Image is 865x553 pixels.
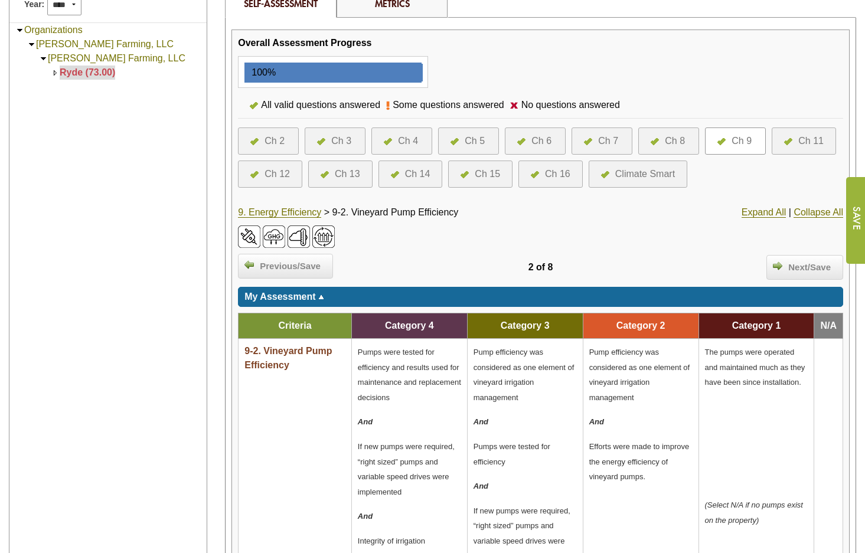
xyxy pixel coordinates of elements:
[789,207,791,217] span: |
[279,320,312,331] span: Criteria
[391,167,430,181] a: Ch 14
[250,167,290,181] a: Ch 12
[766,255,843,280] a: Next/Save
[390,98,510,112] div: Some questions answered
[518,98,626,112] div: No questions answered
[358,442,455,496] span: If new pumps were required, “right sized” pumps and variable speed drives were implemented
[461,167,500,181] a: Ch 15
[332,207,459,217] span: 9-2. Vineyard Pump Efficiency
[651,138,659,145] img: icon-all-questions-answered.png
[589,348,690,402] span: Pump efficiency was considered as one element of vineyard irrigation management
[238,287,843,307] div: Click to toggle my assessment information
[601,171,609,178] img: icon-all-questions-answered.png
[717,138,726,145] img: icon-all-questions-answered.png
[598,134,618,148] div: Ch 7
[358,417,373,426] span: And
[528,262,553,272] span: 2 of 8
[258,98,386,112] div: All valid questions answered
[60,67,115,77] a: Ryde (73.00)
[794,207,843,218] a: Collapse All
[244,346,332,370] span: 9-2. Vineyard Pump Efficiency
[263,225,285,248] img: 1-ClimateSmartSWPIcon38x38.png
[732,134,752,148] div: Ch 9
[798,134,824,148] div: Ch 11
[398,134,418,148] div: Ch 4
[475,167,500,181] div: Ch 15
[39,54,48,63] img: Collapse Mike Stokes Farming, LLC
[288,225,310,248] img: Climate-Smart-Hot-Spot-Thermometer-SWP-Online-System-Icon-38x38.png
[317,134,353,148] a: Ch 3
[254,260,327,273] span: Previous/Save
[474,442,550,466] span: Pumps were tested for efficiency
[386,101,390,110] img: icon-some-questions-answered.png
[318,295,324,299] img: sort_arrow_up.gif
[24,25,83,35] a: Organizations
[782,261,837,274] span: Next/Save
[589,417,604,426] span: And
[321,167,360,181] a: Ch 13
[545,167,570,181] div: Ch 16
[589,442,690,481] span: Efforts were made to improve the energy efficiency of vineyard pumps.
[48,53,185,63] a: [PERSON_NAME] Farming, LLC
[784,138,792,145] img: icon-all-questions-answered.png
[584,138,592,145] img: icon-all-questions-answered.png
[814,313,843,339] td: N/A
[451,138,459,145] img: icon-all-questions-answered.png
[238,225,260,248] img: EnergyMetricSWPIcon38x38.png
[331,134,351,148] div: Ch 3
[15,26,24,35] img: Collapse Organizations
[531,171,539,178] img: icon-all-questions-answered.png
[531,134,551,148] div: Ch 6
[265,167,290,181] div: Ch 12
[474,348,575,402] span: Pump efficiency was considered as one element of vineyard irrigation management
[244,260,254,269] img: arrow_left.png
[405,167,430,181] div: Ch 14
[846,177,865,264] input: Submit
[358,512,373,521] strong: And
[451,134,487,148] a: Ch 5
[465,134,485,148] div: Ch 5
[510,102,518,109] img: icon-no-questions-answered.png
[250,102,258,109] img: icon-all-questions-answered.png
[265,134,285,148] div: Ch 2
[601,167,675,181] a: Climate Smart
[36,39,174,49] a: [PERSON_NAME] Farming, LLC
[784,134,824,148] a: Ch 11
[474,482,488,490] span: And
[238,254,333,279] a: Previous/Save
[384,138,392,145] img: icon-all-questions-answered.png
[705,500,803,525] em: (Select N/A if no pumps exist on the property)
[742,207,786,218] a: Expand All
[461,171,469,178] img: icon-all-questions-answered.png
[773,261,782,270] img: arrow_right.png
[391,171,399,178] img: icon-all-questions-answered.png
[705,348,805,387] span: The pumps were operated and maintained much as they have been since installation.
[474,417,488,426] span: And
[238,207,321,218] a: 9. Energy Efficiency
[246,64,276,81] div: 100%
[238,36,371,50] div: Overall Assessment Progress
[384,134,420,148] a: Ch 4
[317,138,325,145] img: icon-all-questions-answered.png
[250,138,259,145] img: icon-all-questions-answered.png
[531,167,570,181] a: Ch 16
[615,167,675,181] div: Climate Smart
[583,313,698,339] td: Category 2
[27,40,36,49] img: Collapse Mike Stokes Farming, LLC
[358,348,461,402] span: Pumps were tested for efficiency and results used for maintenance and replacement decisions
[651,134,687,148] a: Ch 8
[351,313,467,339] td: Category 4
[665,134,685,148] div: Ch 8
[312,225,335,248] img: HighImpactPracticeSWPIcon38x38.png
[584,134,620,148] a: Ch 7
[321,171,329,178] img: icon-all-questions-answered.png
[324,207,329,217] span: >
[517,138,525,145] img: icon-all-questions-answered.png
[335,167,360,181] div: Ch 13
[244,292,315,302] span: My Assessment
[467,313,583,339] td: Category 3
[698,313,814,339] td: Category 1
[517,134,553,148] a: Ch 6
[250,134,286,148] a: Ch 2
